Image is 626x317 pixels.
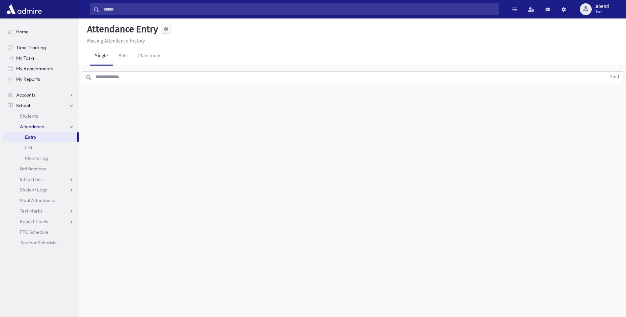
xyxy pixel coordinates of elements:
a: Time Tracking [3,42,79,53]
a: Monitoring [3,153,79,163]
span: Test Marks [20,208,42,214]
span: List [25,145,32,151]
span: My Tasks [16,55,35,61]
a: My Appointments [3,63,79,74]
button: Find [606,72,623,83]
span: Monitoring [25,155,48,161]
a: List [3,142,79,153]
a: Classroom [133,47,166,66]
a: Test Marks [3,206,79,216]
a: Home [3,26,79,37]
span: My Reports [16,76,40,82]
a: Teacher Schedule [3,237,79,248]
span: Meal Attendance [20,197,55,203]
img: AdmirePro [5,3,43,16]
span: Students [20,113,38,119]
a: Entry [3,132,77,142]
span: Teacher Schedule [20,240,57,245]
span: Report Cards [20,218,48,224]
input: Search [99,3,499,15]
u: Missing Attendance History [87,38,145,44]
a: Notifications [3,163,79,174]
span: School [16,102,30,108]
a: Missing Attendance History [84,38,145,44]
a: Students [3,111,79,121]
a: My Reports [3,74,79,84]
a: My Tasks [3,53,79,63]
a: PTC Schedule [3,227,79,237]
span: User [594,9,609,14]
a: Meal Attendance [3,195,79,206]
a: Infractions [3,174,79,185]
a: Attendance [3,121,79,132]
span: PTC Schedule [20,229,48,235]
span: Entry [25,134,36,140]
span: Infractions [20,176,43,182]
span: Home [16,29,29,35]
a: Single [90,47,113,66]
span: Time Tracking [16,44,46,50]
span: Student Logs [20,187,47,193]
a: Report Cards [3,216,79,227]
a: Accounts [3,90,79,100]
h5: Attendance Entry [84,24,158,35]
a: Bulk [113,47,133,66]
span: My Appointments [16,66,53,72]
a: School [3,100,79,111]
span: Attendance [20,124,44,130]
span: Accounts [16,92,35,98]
span: Notifications [20,166,46,172]
span: labend [594,4,609,9]
a: Student Logs [3,185,79,195]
